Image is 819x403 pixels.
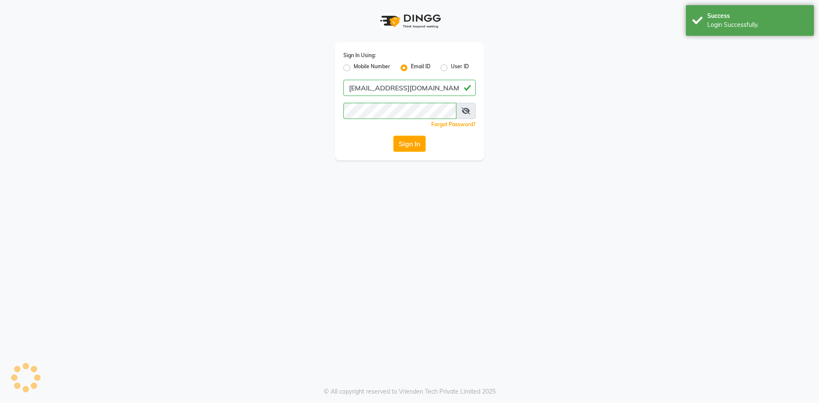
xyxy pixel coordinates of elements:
input: Username [343,103,456,119]
label: User ID [451,63,469,73]
label: Email ID [411,63,430,73]
label: Mobile Number [354,63,390,73]
div: Success [707,12,807,20]
button: Sign In [393,136,426,152]
label: Sign In Using: [343,52,376,59]
img: logo1.svg [375,9,444,34]
a: Forgot Password? [431,121,476,128]
div: Login Successfully. [707,20,807,29]
input: Username [343,80,476,96]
